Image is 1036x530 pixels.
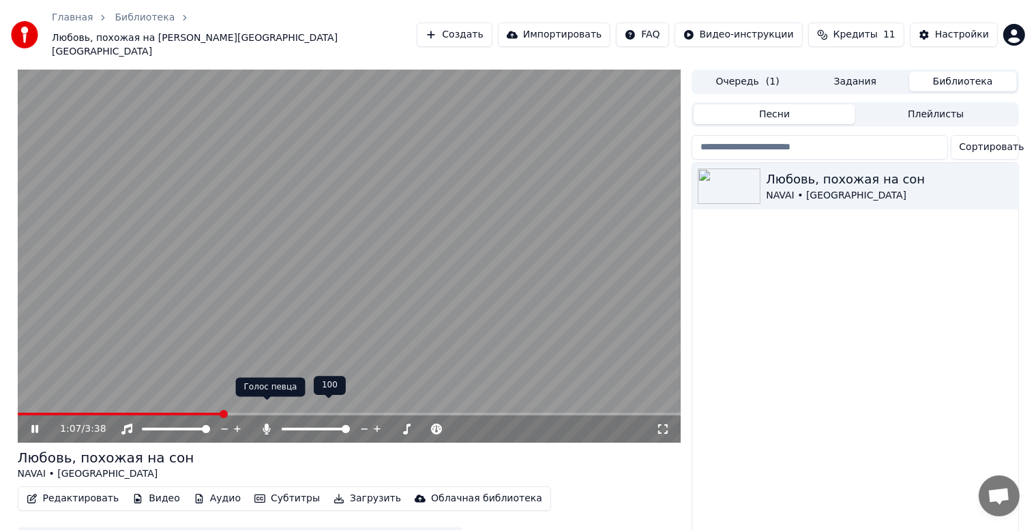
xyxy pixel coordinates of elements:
button: Песни [694,104,855,124]
div: NAVAI • [GEOGRAPHIC_DATA] [766,189,1012,203]
div: Любовь, похожая на сон [18,448,194,467]
img: youka [11,21,38,48]
button: Аудио [188,489,246,508]
button: Создать [417,23,492,47]
span: ( 1 ) [766,75,780,89]
button: Редактировать [21,489,125,508]
button: Видео-инструкции [675,23,803,47]
button: FAQ [616,23,668,47]
button: Библиотека [909,72,1017,91]
button: Импортировать [498,23,611,47]
span: 3:38 [85,422,106,436]
a: Главная [52,11,93,25]
span: 11 [883,28,896,42]
a: Открытый чат [979,475,1020,516]
button: Кредиты11 [808,23,904,47]
button: Загрузить [328,489,406,508]
div: Настройки [935,28,989,42]
button: Плейлисты [855,104,1017,124]
nav: breadcrumb [52,11,417,59]
span: Кредиты [833,28,878,42]
span: Сортировать [960,141,1024,154]
button: Видео [127,489,186,508]
button: Очередь [694,72,801,91]
div: Голос певца [236,378,306,397]
div: Облачная библиотека [431,492,542,505]
div: 100 [314,376,346,395]
div: NAVAI • [GEOGRAPHIC_DATA] [18,467,194,481]
div: / [60,422,93,436]
button: Субтитры [249,489,325,508]
span: Любовь, похожая на [PERSON_NAME][GEOGRAPHIC_DATA][GEOGRAPHIC_DATA] [52,31,417,59]
div: Любовь, похожая на сон [766,170,1012,189]
span: 1:07 [60,422,81,436]
a: Библиотека [115,11,175,25]
button: Настройки [910,23,998,47]
button: Задания [801,72,909,91]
